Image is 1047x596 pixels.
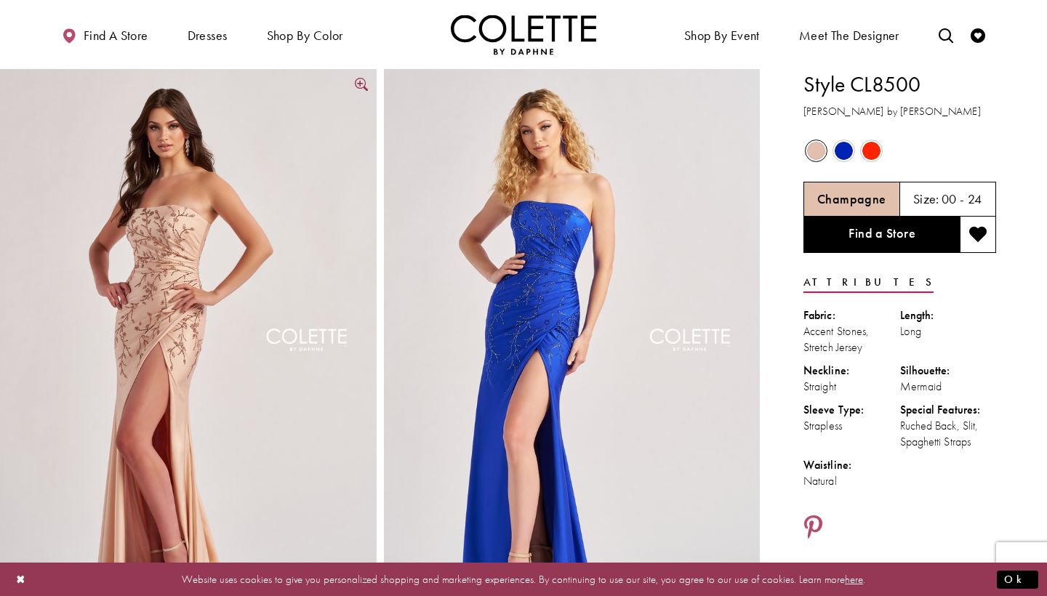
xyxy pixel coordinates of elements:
[684,28,760,43] span: Shop By Event
[803,402,900,418] div: Sleeve Type:
[795,15,903,55] a: Meet the designer
[803,103,996,120] h3: [PERSON_NAME] by [PERSON_NAME]
[859,138,884,164] div: Scarlet
[451,15,596,55] img: Colette by Daphne
[803,457,900,473] div: Waistline:
[845,571,863,586] a: here
[803,138,829,164] div: Champagne
[900,323,997,339] div: Long
[803,69,996,100] h1: Style CL8500
[184,15,231,55] span: Dresses
[997,570,1038,588] button: Submit Dialog
[105,569,942,589] p: Website uses cookies to give you personalized shopping and marketing experiences. By continuing t...
[803,217,960,253] a: Find a Store
[913,190,939,207] span: Size:
[900,402,997,418] div: Special Features:
[900,418,997,450] div: Ruched Back, Slit, Spaghetti Straps
[799,28,899,43] span: Meet the designer
[681,15,763,55] span: Shop By Event
[803,272,934,293] a: Attributes
[267,28,343,43] span: Shop by color
[263,15,347,55] span: Shop by color
[803,379,900,395] div: Straight
[900,379,997,395] div: Mermaid
[803,137,996,165] div: Product color controls state depends on size chosen
[803,323,900,355] div: Accent Stones, Stretch Jersey
[9,566,33,592] button: Close Dialog
[58,15,151,55] a: Find a store
[967,15,989,55] a: Check Wishlist
[803,418,900,434] div: Strapless
[84,28,148,43] span: Find a store
[803,363,900,379] div: Neckline:
[803,307,900,323] div: Fabric:
[900,307,997,323] div: Length:
[942,192,982,206] h5: 00 - 24
[831,138,857,164] div: Royal Blue
[935,15,957,55] a: Toggle search
[451,15,596,55] a: Visit Home Page
[960,217,996,253] button: Add to wishlist
[188,28,228,43] span: Dresses
[817,192,886,206] h5: Chosen color
[803,473,900,489] div: Natural
[900,363,997,379] div: Silhouette:
[803,515,823,542] a: Share using Pinterest - Opens in new tab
